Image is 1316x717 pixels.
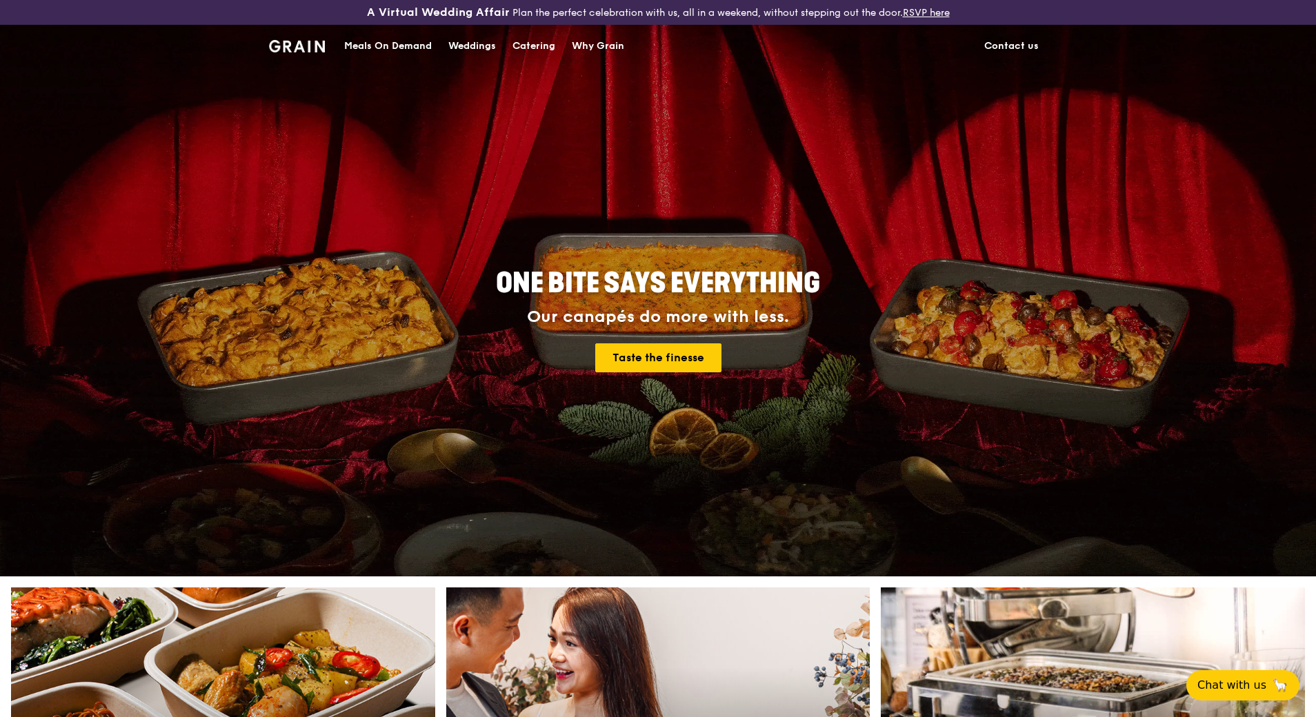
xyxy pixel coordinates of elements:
[504,26,564,67] a: Catering
[595,343,721,372] a: Taste the finesse
[496,267,820,300] span: ONE BITE SAYS EVERYTHING
[448,26,496,67] div: Weddings
[344,26,432,67] div: Meals On Demand
[269,24,325,65] a: GrainGrain
[1186,670,1299,700] button: Chat with us🦙
[261,6,1055,19] div: Plan the perfect celebration with us, all in a weekend, without stepping out the door.
[269,40,325,52] img: Grain
[903,7,950,19] a: RSVP here
[367,6,510,19] h3: A Virtual Wedding Affair
[410,307,906,327] div: Our canapés do more with less.
[1197,677,1266,694] span: Chat with us
[572,26,624,67] div: Why Grain
[1272,677,1288,694] span: 🦙
[564,26,632,67] a: Why Grain
[512,26,555,67] div: Catering
[440,26,504,67] a: Weddings
[976,26,1047,67] a: Contact us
